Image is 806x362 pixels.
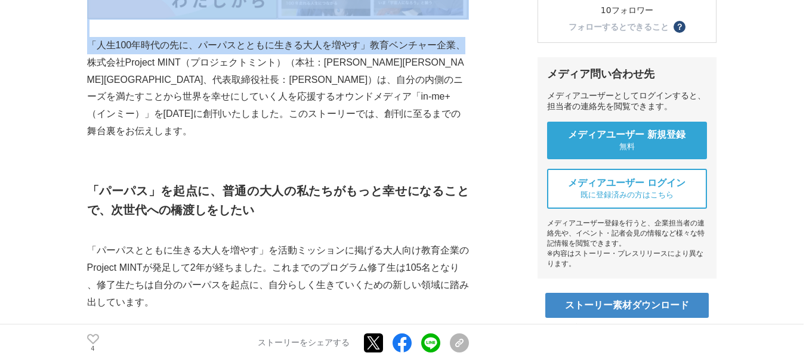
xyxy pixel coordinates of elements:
strong: 「パーパス」を起点に、普通の大人の私たちがもっと幸せになることで、次世代への橋渡しをしたい [87,184,469,216]
span: メディアユーザー ログイン [568,177,686,190]
div: メディアユーザー登録を行うと、企業担当者の連絡先や、イベント・記者会見の情報など様々な特記情報を閲覧できます。 ※内容はストーリー・プレスリリースにより異なります。 [547,218,707,269]
p: 4 [87,346,99,352]
span: 無料 [619,141,635,152]
span: 既に登録済みの方はこちら [580,190,674,200]
button: ？ [674,21,685,33]
div: メディアユーザーとしてログインすると、担当者の連絡先を閲覧できます。 [547,91,707,112]
p: 掲載内容や画像等は報道にご利用いただけます [538,323,717,333]
p: 「人生100年時代の先に、パーパスとともに生きる大人を増やす」教育ベンチャー企業、株式会社Project MINT（プロジェクトミント）（本社：[PERSON_NAME][PERSON_NAME... [87,37,469,140]
p: ストーリーをシェアする [258,338,350,349]
div: 10フォロワー [584,5,670,16]
a: メディアユーザー ログイン 既に登録済みの方はこちら [547,169,707,209]
a: メディアユーザー 新規登録 無料 [547,122,707,159]
p: 「パーパスとともに生きる大人を増やす」を活動ミッションに掲げる大人向け教育企業のProject MINTが発足して2年が経ちました。これまでのプログラム修了生​は​105名​となり​、修了生たち... [87,242,469,311]
span: メディアユーザー 新規登録 [568,129,686,141]
div: メディア問い合わせ先 [547,67,707,81]
span: ？ [675,23,684,31]
div: フォローするとできること [569,23,669,31]
a: ストーリー素材ダウンロード [545,293,709,318]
